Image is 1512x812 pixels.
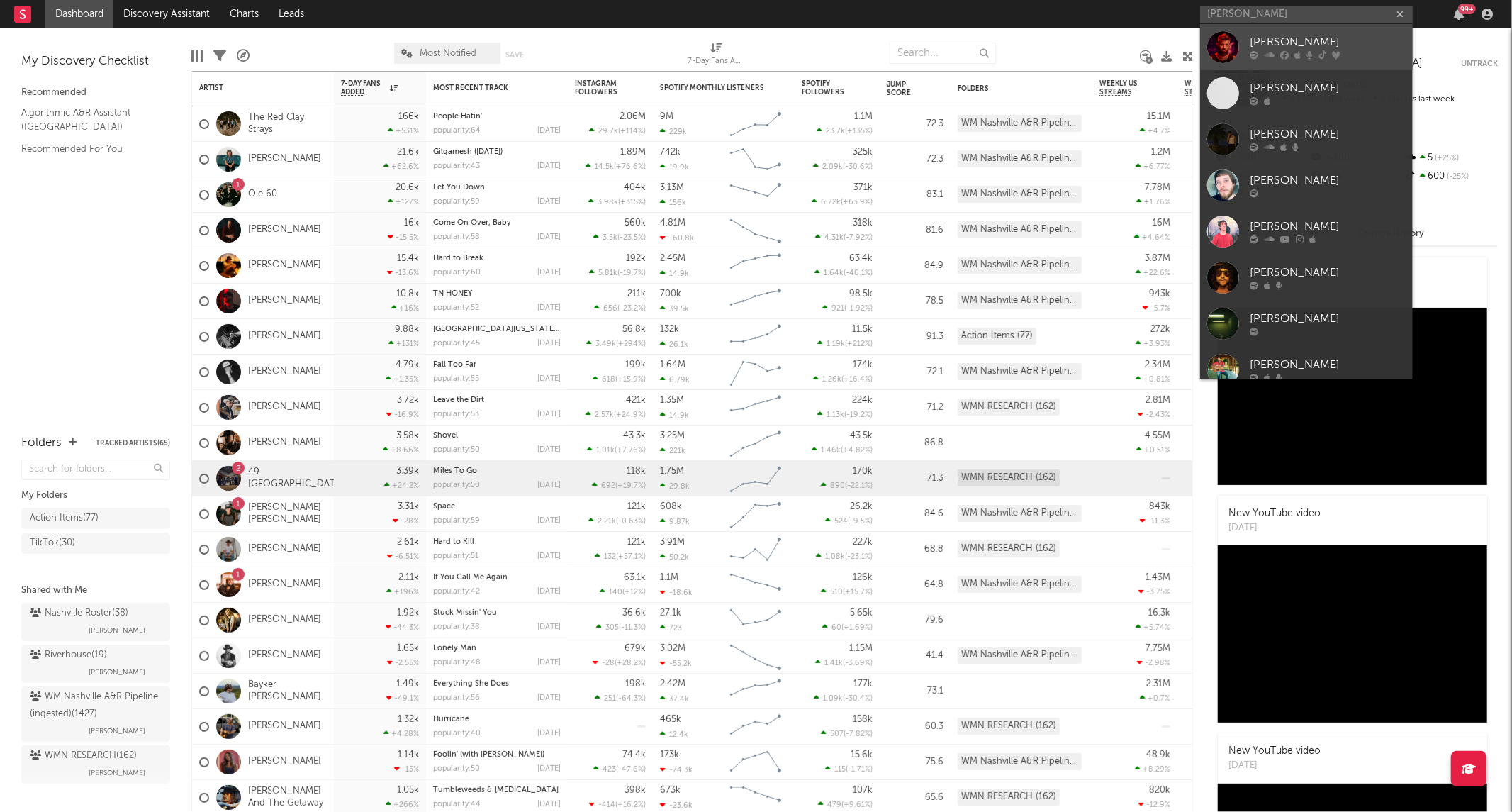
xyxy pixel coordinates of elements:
[660,289,681,299] div: 700k
[1250,265,1406,282] div: [PERSON_NAME]
[1200,70,1413,116] a: [PERSON_NAME]
[1250,126,1406,143] div: [PERSON_NAME]
[433,290,472,298] a: TN HONEY
[433,290,561,298] div: TN HONEY
[815,233,873,242] div: ( )
[593,374,646,384] div: ( )
[537,127,561,135] div: [DATE]
[802,79,851,96] div: Spotify Followers
[248,401,321,413] a: [PERSON_NAME]
[660,218,685,228] div: 4.81M
[817,410,873,419] div: ( )
[660,431,685,440] div: 3.25M
[1250,311,1406,328] div: [PERSON_NAME]
[383,162,419,171] div: +62.6 %
[537,162,561,170] div: [DATE]
[397,396,419,405] div: 3.72k
[620,128,644,135] span: +114 %
[30,689,158,723] div: WM Nashville A&R Pipeline (ingested) ( 1427 )
[397,254,419,263] div: 15.4k
[248,756,321,768] a: [PERSON_NAME]
[388,233,419,242] div: -15.5 %
[887,435,943,452] div: 86.8
[843,199,870,206] span: +63.9 %
[433,233,480,241] div: popularity: 58
[21,603,170,641] a: Nashville Roster(38)[PERSON_NAME]
[433,148,503,156] a: Gilgamesh ([DATE])
[433,432,561,440] div: Shovel
[887,116,943,133] div: 72.3
[433,411,479,418] div: popularity: 53
[1200,208,1413,255] a: [PERSON_NAME]
[625,218,646,228] div: 560k
[854,112,873,121] div: 1.1M
[433,716,469,723] a: Hurricane
[433,84,539,92] div: Most Recent Track
[589,268,646,277] div: ( )
[388,339,419,348] div: +131 %
[827,340,845,348] span: 1.19k
[1151,148,1170,157] div: 1.2M
[824,269,844,277] span: 1.64k
[248,786,327,810] a: [PERSON_NAME] And The Getaway
[396,431,419,440] div: 3.58k
[660,127,687,136] div: 229k
[1454,9,1464,20] button: 99+
[724,390,788,426] svg: Chart title
[890,43,996,64] input: Search...
[822,163,843,171] span: 2.09k
[724,177,788,213] svg: Chart title
[30,605,128,622] div: Nashville Roster ( 38 )
[1200,6,1413,23] input: Search for artists
[433,786,559,794] a: Tumbleweeds & [MEDICAL_DATA]
[958,221,1082,238] div: WM Nashville A&R Pipeline (ingested) (1427)
[396,183,419,192] div: 20.6k
[958,257,1082,274] div: WM Nashville A&R Pipeline (ingested) (1427)
[688,53,745,70] div: 7-Day Fans Added (7-Day Fans Added)
[388,126,419,135] div: +531 %
[620,199,644,206] span: +315 %
[433,609,497,617] a: Stuck Missin' You
[598,128,618,135] span: 29.7k
[248,650,321,662] a: [PERSON_NAME]
[822,376,841,384] span: 1.26k
[537,411,561,418] div: [DATE]
[626,396,646,405] div: 421k
[433,184,561,191] div: Let You Down
[1145,183,1170,192] div: 7.78M
[1200,255,1413,301] a: [PERSON_NAME]
[433,396,484,404] a: Leave the Dirt
[433,467,477,475] a: Miles To Go
[1140,126,1170,135] div: +4.7 %
[587,445,646,455] div: ( )
[237,35,250,77] div: A&R Pipeline
[433,574,508,582] a: If You Call Me Again
[958,328,1036,345] div: Action Items (77)
[248,502,327,526] a: [PERSON_NAME] [PERSON_NAME]
[1200,162,1413,208] a: [PERSON_NAME]
[853,148,873,157] div: 325k
[817,126,873,135] div: ( )
[620,305,644,313] span: -23.2 %
[1145,431,1170,440] div: 4.55M
[433,198,480,206] div: popularity: 59
[433,162,480,170] div: popularity: 43
[887,187,943,204] div: 83.1
[433,538,474,546] a: Hard to Kill
[1250,218,1406,235] div: [PERSON_NAME]
[1138,410,1170,419] div: -2.43 %
[433,751,544,759] a: Foolin' (with [PERSON_NAME])
[433,340,480,347] div: popularity: 45
[21,53,170,70] div: My Discovery Checklist
[21,105,156,134] a: Algorithmic A&R Assistant ([GEOGRAPHIC_DATA])
[248,224,321,236] a: [PERSON_NAME]
[958,115,1082,132] div: WM Nashville A&R Pipeline (ingested) (1427)
[852,325,873,334] div: 11.5k
[660,325,679,334] div: 132k
[248,579,321,591] a: [PERSON_NAME]
[850,431,873,440] div: 43.5k
[812,197,873,206] div: ( )
[1445,173,1469,181] span: -25 %
[30,647,107,664] div: Riverhouse ( 19 )
[248,467,344,491] a: 49 [GEOGRAPHIC_DATA]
